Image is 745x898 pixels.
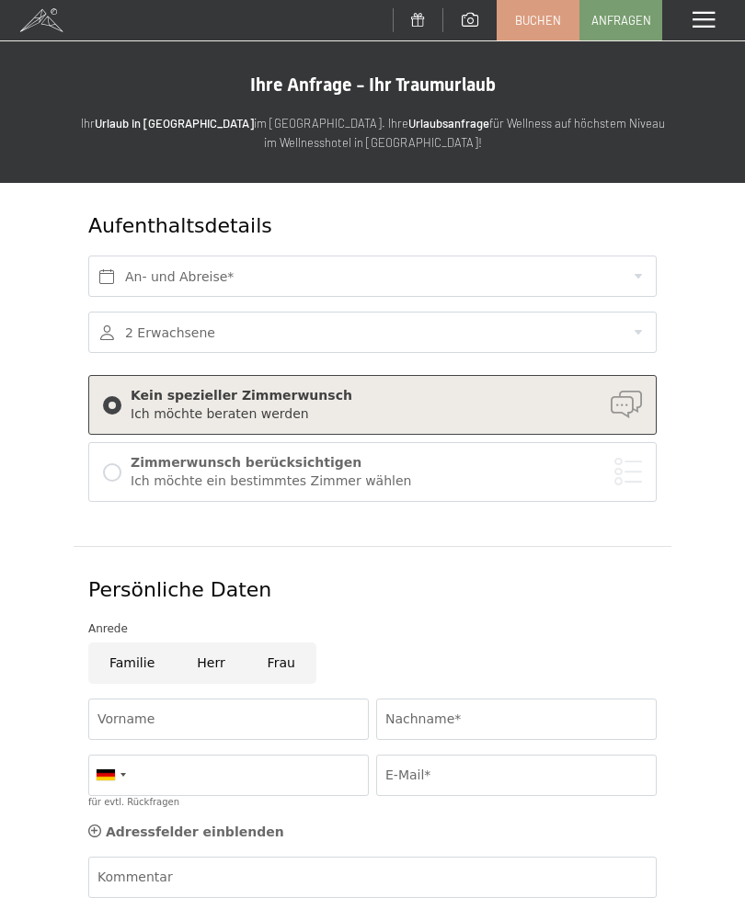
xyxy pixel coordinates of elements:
[106,824,284,839] span: Adressfelder einblenden
[591,12,651,28] span: Anfragen
[88,576,657,605] div: Persönliche Daten
[131,405,642,424] div: Ich möchte beraten werden
[74,114,671,153] p: Ihr im [GEOGRAPHIC_DATA]. Ihre für Wellness auf höchstem Niveau im Wellnesshotel in [GEOGRAPHIC_D...
[498,1,579,40] a: Buchen
[250,74,496,96] span: Ihre Anfrage - Ihr Traumurlaub
[131,454,642,472] div: Zimmerwunsch berücksichtigen
[131,472,642,491] div: Ich möchte ein bestimmtes Zimmer wählen
[88,620,657,638] div: Anrede
[88,797,179,807] label: für evtl. Rückfragen
[408,116,489,131] strong: Urlaubsanfrage
[95,116,254,131] strong: Urlaub in [GEOGRAPHIC_DATA]
[131,387,642,405] div: Kein spezieller Zimmerwunsch
[515,12,561,28] span: Buchen
[88,212,561,241] div: Aufenthaltsdetails
[89,756,132,795] div: Germany (Deutschland): +49
[580,1,661,40] a: Anfragen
